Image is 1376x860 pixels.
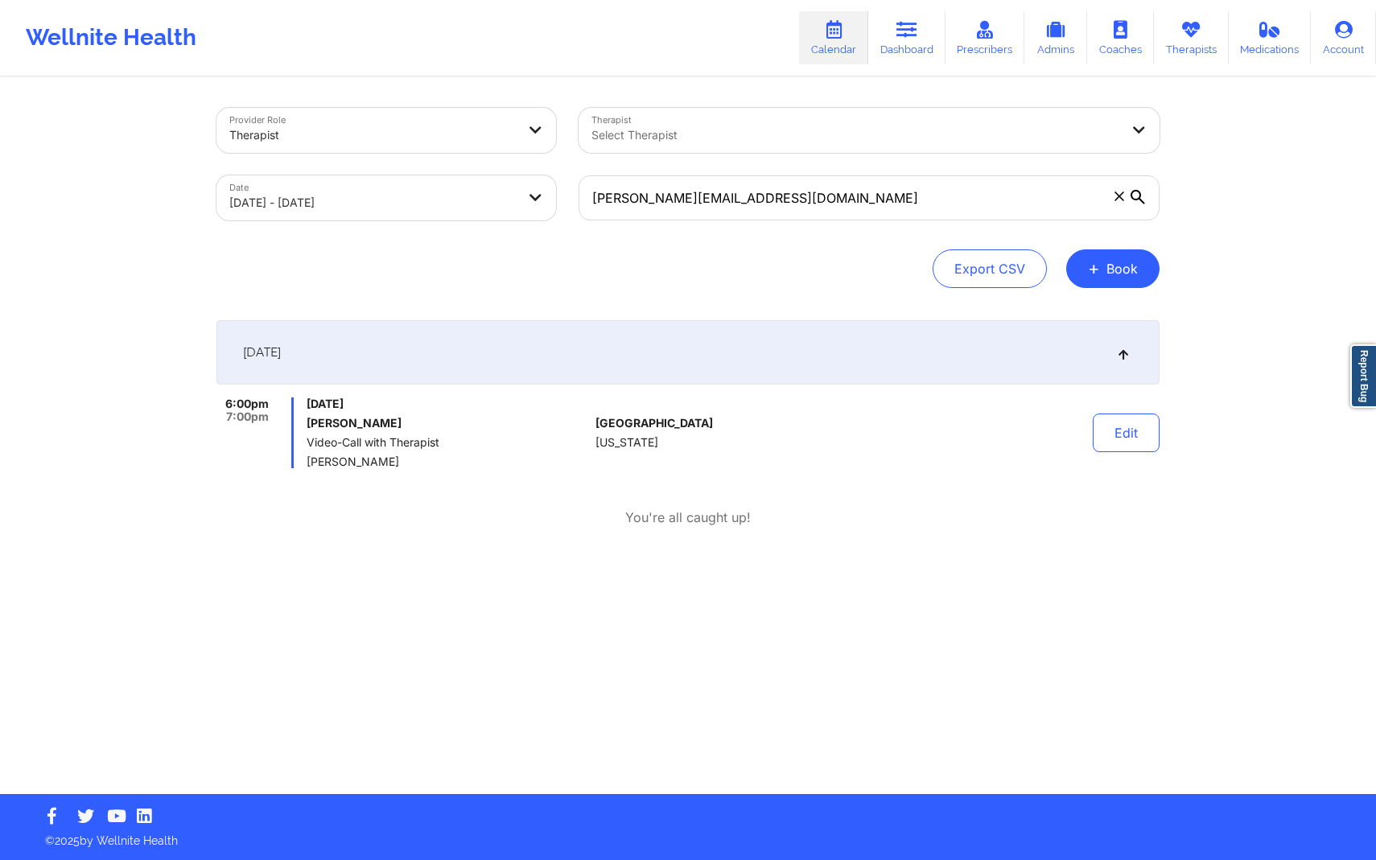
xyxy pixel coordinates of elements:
[225,397,269,410] span: 6:00pm
[1024,11,1087,64] a: Admins
[595,436,658,449] span: [US_STATE]
[307,455,589,468] span: [PERSON_NAME]
[1088,264,1100,273] span: +
[1311,11,1376,64] a: Account
[1154,11,1229,64] a: Therapists
[799,11,868,64] a: Calendar
[1066,249,1160,288] button: +Book
[933,249,1047,288] button: Export CSV
[307,436,589,449] span: Video-Call with Therapist
[243,344,281,360] span: [DATE]
[307,417,589,430] h6: [PERSON_NAME]
[625,508,751,527] p: You're all caught up!
[1087,11,1154,64] a: Coaches
[229,117,516,153] div: Therapist
[1350,344,1376,408] a: Report Bug
[579,175,1160,220] input: Search by patient email
[868,11,945,64] a: Dashboard
[945,11,1025,64] a: Prescribers
[307,397,589,410] span: [DATE]
[1093,414,1160,452] button: Edit
[226,410,269,423] span: 7:00pm
[1229,11,1312,64] a: Medications
[595,417,713,430] span: [GEOGRAPHIC_DATA]
[34,821,1342,849] p: © 2025 by Wellnite Health
[229,185,516,220] div: [DATE] - [DATE]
